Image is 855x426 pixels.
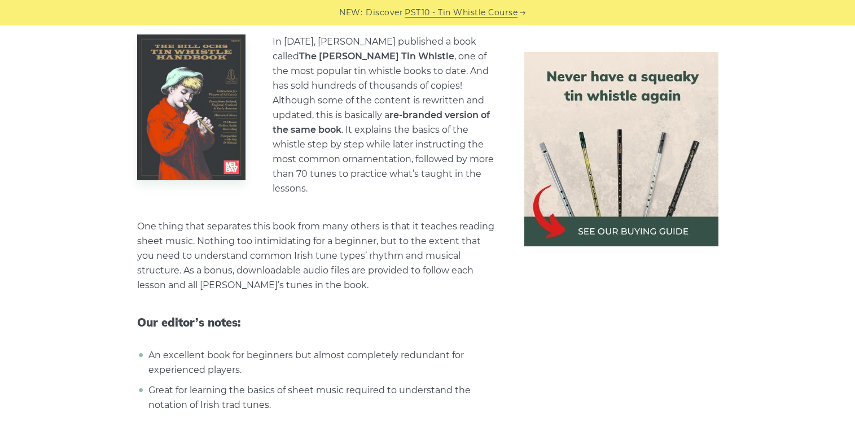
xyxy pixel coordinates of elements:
[366,6,403,19] span: Discover
[299,51,454,62] strong: The [PERSON_NAME] Tin Whistle
[137,219,497,293] p: One thing that separates this book from many others is that it teaches reading sheet music. Nothi...
[273,110,490,135] strong: re-branded version of the same book
[146,383,497,412] li: Great for learning the basics of sheet music required to understand the notation of Irish trad tu...
[405,6,518,19] a: PST10 - Tin Whistle Course
[137,316,497,329] span: Our editor’s notes:
[524,52,718,246] img: tin whistle buying guide
[146,348,497,377] li: An excellent book for beginners but almost completely redundant for experienced players.
[339,6,362,19] span: NEW:
[137,34,245,180] img: Tin Whistle Book by Bill Ochs
[273,34,497,196] p: In [DATE], [PERSON_NAME] published a book called , one of the most popular tin whistle books to d...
